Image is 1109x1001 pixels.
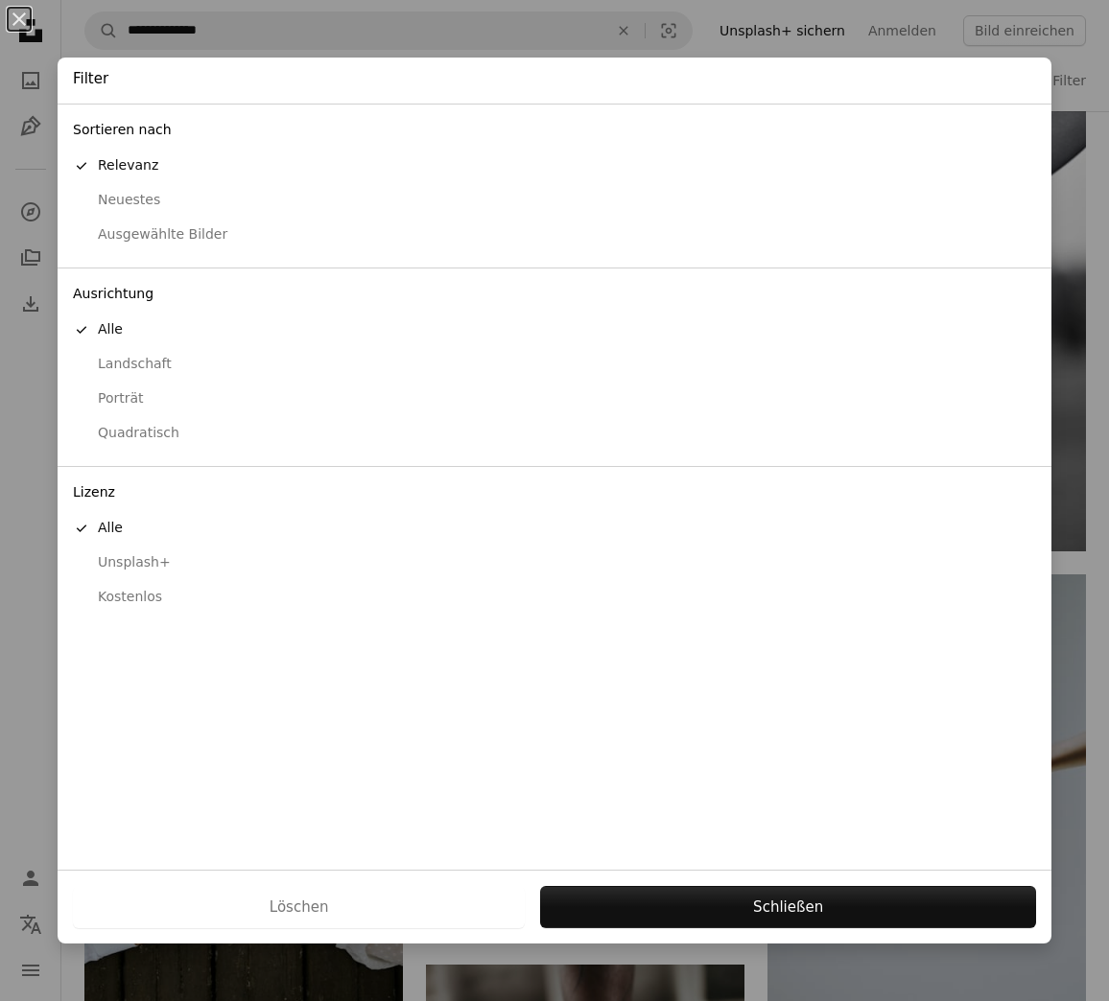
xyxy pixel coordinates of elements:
div: Quadratisch [73,424,1036,443]
div: Kostenlos [73,588,1036,607]
div: Alle [73,320,1036,339]
h4: Filter [73,69,108,89]
button: Alle [58,511,1051,546]
div: Sortieren nach [58,112,1051,149]
button: Löschen [73,886,525,928]
button: Relevanz [58,149,1051,183]
div: Alle [73,519,1036,538]
button: Kostenlos [58,580,1051,615]
button: Quadratisch [58,416,1051,451]
button: Ausgewählte Bilder [58,218,1051,252]
button: Alle [58,313,1051,347]
button: Porträt [58,382,1051,416]
div: Unsplash+ [73,553,1036,572]
button: Landschaft [58,347,1051,382]
div: Porträt [73,389,1036,408]
div: Ausgewählte Bilder [73,225,1036,244]
button: Neuestes [58,183,1051,218]
div: Landschaft [73,355,1036,374]
button: Unsplash+ [58,546,1051,580]
div: Neuestes [73,191,1036,210]
button: Schließen [540,886,1036,928]
div: Lizenz [58,475,1051,511]
div: Relevanz [73,156,1036,175]
div: Ausrichtung [58,276,1051,313]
